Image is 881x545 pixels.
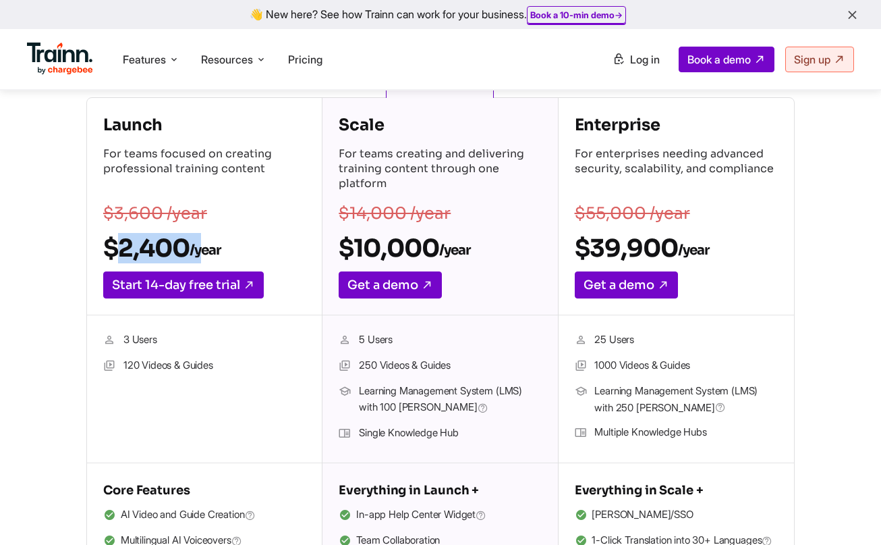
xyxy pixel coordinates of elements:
[530,9,615,20] b: Book a 10-min demo
[814,480,881,545] iframe: Chat Widget
[103,332,306,349] li: 3 Users
[575,233,778,263] h2: $39,900
[575,332,778,349] li: 25 Users
[575,271,678,299] a: Get a demo
[103,114,306,136] h4: Launch
[339,114,541,136] h4: Scale
[575,114,778,136] h4: Enterprise
[604,47,668,72] a: Log in
[339,233,541,263] h2: $10,000
[121,507,256,524] span: AI Video and Guide Creation
[339,271,442,299] a: Get a demo
[288,53,322,66] a: Pricing
[575,203,690,224] s: $55,000 /year
[27,43,93,75] img: Trainn Logo
[103,357,306,375] li: 120 Videos & Guides
[439,242,470,259] sub: /year
[530,9,623,20] a: Book a 10-min demo→
[794,53,830,66] span: Sign up
[123,52,166,67] span: Features
[339,332,541,349] li: 5 Users
[687,53,751,66] span: Book a demo
[339,147,541,194] p: For teams creating and delivering training content through one platform
[103,479,306,501] h5: Core Features
[339,357,541,375] li: 250 Videos & Guides
[339,425,541,442] li: Single Knowledge Hub
[103,203,207,224] s: $3,600 /year
[679,47,774,72] a: Book a demo
[575,507,778,524] li: [PERSON_NAME]/SSO
[575,357,778,375] li: 1000 Videos & Guides
[594,383,777,416] span: Learning Management System (LMS) with 250 [PERSON_NAME]
[678,242,709,259] sub: /year
[356,507,486,524] span: In-app Help Center Widget
[103,233,306,263] h2: $2,400
[575,479,778,501] h5: Everything in Scale +
[339,479,541,501] h5: Everything in Launch +
[339,203,451,224] s: $14,000 /year
[359,383,541,417] span: Learning Management System (LMS) with 100 [PERSON_NAME]
[8,8,873,21] div: 👋 New here? See how Trainn can work for your business.
[190,242,221,259] sub: /year
[575,147,778,194] p: For enterprises needing advanced security, scalability, and compliance
[103,271,264,299] a: Start 14-day free trial
[785,47,854,72] a: Sign up
[630,53,660,66] span: Log in
[201,52,253,67] span: Resources
[103,147,306,194] p: For teams focused on creating professional training content
[575,424,778,442] li: Multiple Knowledge Hubs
